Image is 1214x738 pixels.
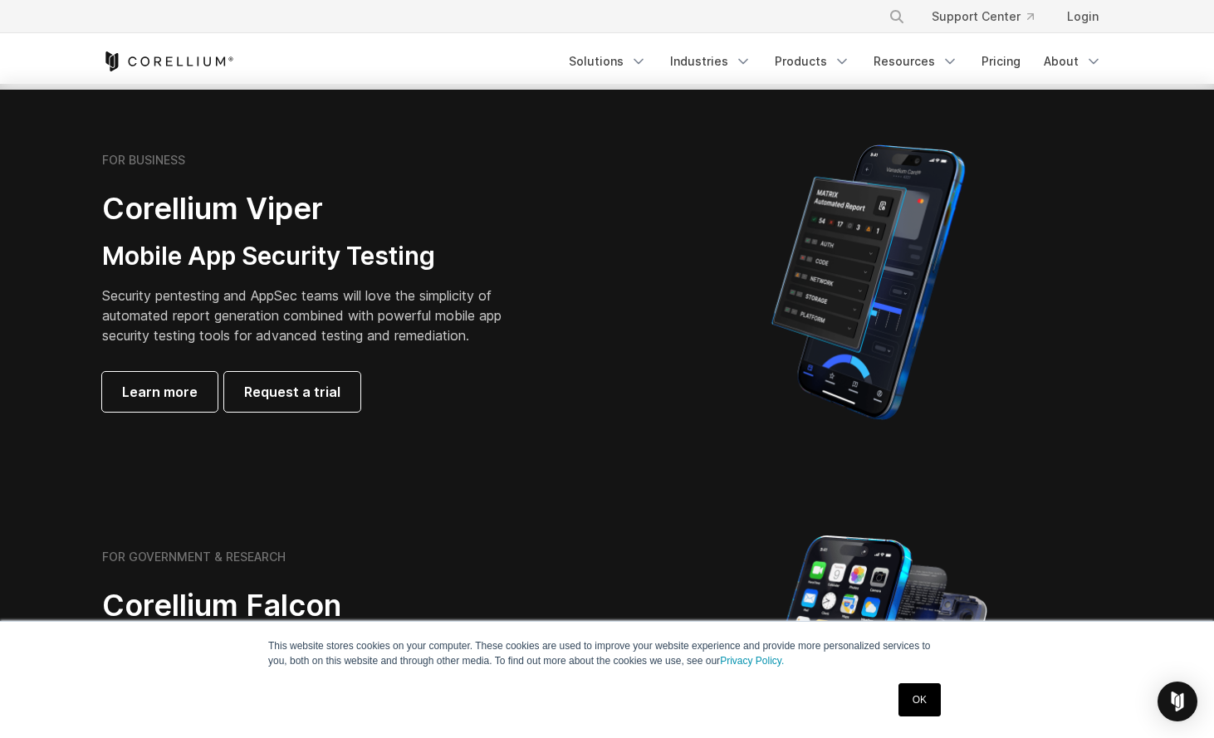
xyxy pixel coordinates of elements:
p: This website stores cookies on your computer. These cookies are used to improve your website expe... [268,638,946,668]
a: About [1034,46,1112,76]
a: Pricing [972,46,1030,76]
a: Request a trial [224,372,360,412]
a: Login [1054,2,1112,32]
h3: Mobile App Security Testing [102,241,527,272]
a: Solutions [559,46,657,76]
a: OK [898,683,941,716]
h6: FOR GOVERNMENT & RESEARCH [102,550,286,564]
span: Request a trial [244,382,340,402]
a: Learn more [102,372,218,412]
p: Security pentesting and AppSec teams will love the simplicity of automated report generation comb... [102,286,527,345]
img: Corellium MATRIX automated report on iPhone showing app vulnerability test results across securit... [743,137,993,428]
button: Search [882,2,912,32]
a: Corellium Home [102,51,234,71]
h2: Corellium Falcon [102,587,567,624]
div: Navigation Menu [559,46,1112,76]
a: Privacy Policy. [720,655,784,667]
a: Support Center [918,2,1047,32]
div: Navigation Menu [869,2,1112,32]
span: Learn more [122,382,198,402]
div: Open Intercom Messenger [1158,682,1197,721]
h2: Corellium Viper [102,190,527,227]
a: Resources [864,46,968,76]
a: Industries [660,46,761,76]
h6: FOR BUSINESS [102,153,185,168]
a: Products [765,46,860,76]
